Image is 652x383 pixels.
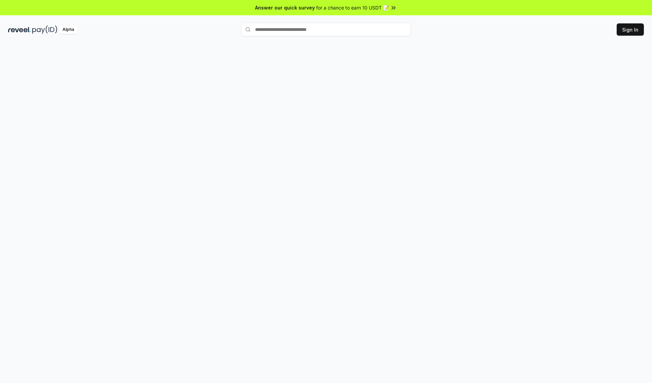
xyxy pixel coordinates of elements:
div: Alpha [59,25,78,34]
span: for a chance to earn 10 USDT 📝 [316,4,389,11]
img: reveel_dark [8,25,31,34]
span: Answer our quick survey [255,4,315,11]
button: Sign In [617,23,644,36]
img: pay_id [32,25,57,34]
